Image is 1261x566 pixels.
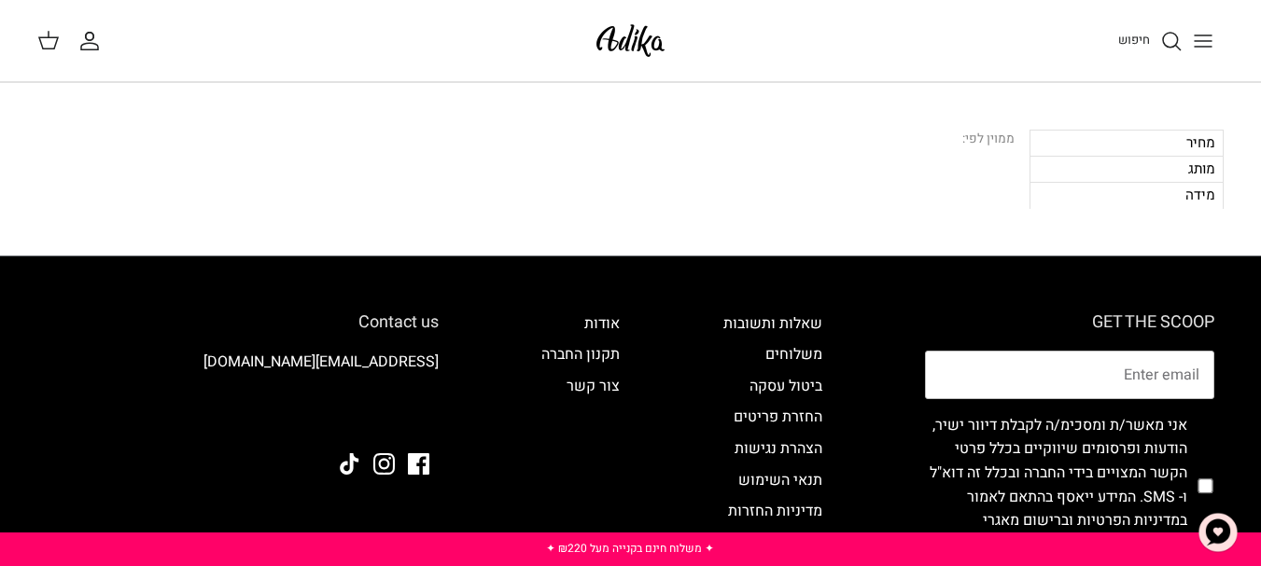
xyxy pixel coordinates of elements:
a: Instagram [373,453,395,475]
a: אודות [584,312,620,335]
a: צור קשר [567,375,620,397]
a: מדיניות החזרות [728,500,822,522]
div: ממוין לפי: [962,130,1015,150]
button: צ'אט [1190,504,1246,560]
a: Facebook [408,453,429,475]
img: Adika IL [387,403,439,427]
a: החשבון שלי [78,30,108,52]
a: תקנון החברה [541,343,620,366]
div: מחיר [1030,130,1224,156]
a: [EMAIL_ADDRESS][DOMAIN_NAME] [203,351,439,373]
input: Email [925,351,1214,399]
a: חיפוש [1118,30,1183,52]
a: ✦ משלוח חינם בקנייה מעל ₪220 ✦ [546,540,714,557]
div: מותג [1030,156,1224,182]
label: אני מאשר/ת ומסכימ/ה לקבלת דיוור ישיר, הודעות ופרסומים שיווקיים בכלל פרטי הקשר המצויים בידי החברה ... [925,414,1187,558]
div: מידה [1030,182,1224,208]
h6: Contact us [47,312,439,333]
img: Adika IL [591,19,670,62]
span: חיפוש [1118,31,1150,48]
a: משלוחים [765,343,822,366]
a: ביטול עסקה [750,375,822,397]
h6: GET THE SCOOP [925,312,1214,333]
a: החזרת פריטים [734,406,822,428]
a: הצהרת נגישות [735,437,822,460]
a: Tiktok [339,453,360,475]
a: שאלות ותשובות [723,312,822,335]
button: Toggle menu [1183,21,1224,62]
a: תנאי השימוש [738,469,822,491]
